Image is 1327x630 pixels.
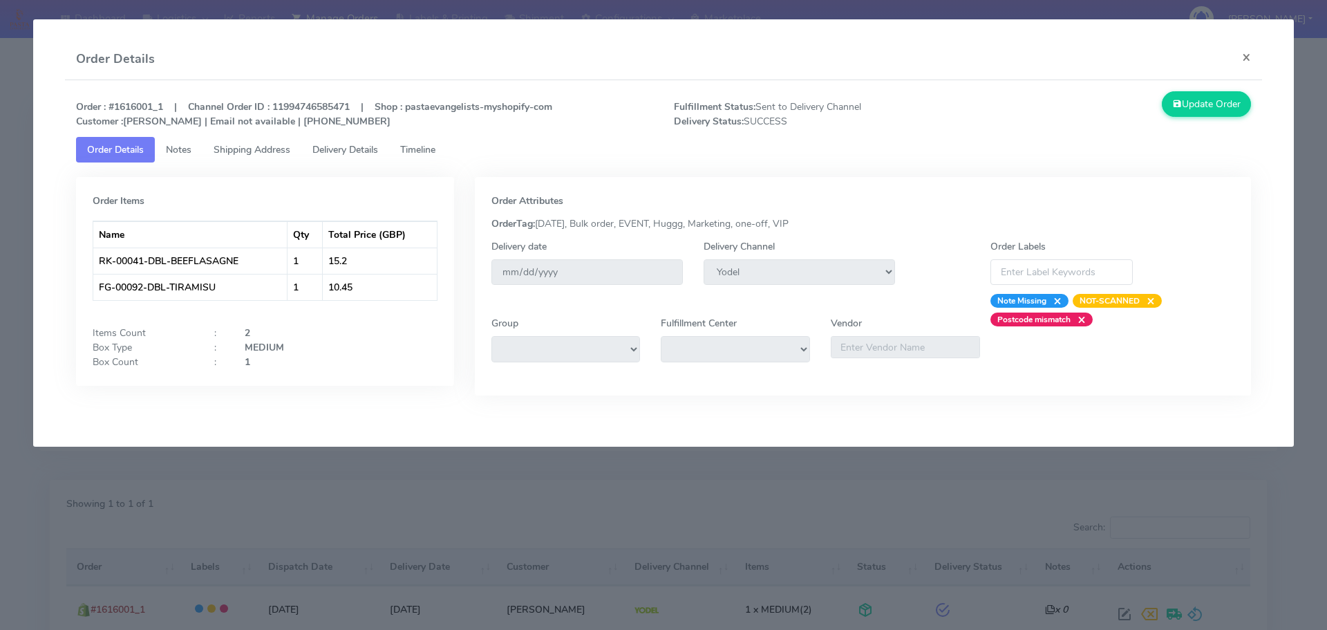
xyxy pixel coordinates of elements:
span: Order Details [87,143,144,156]
div: : [204,340,234,355]
h4: Order Details [76,50,155,68]
span: Delivery Details [312,143,378,156]
label: Delivery Channel [704,239,775,254]
strong: 1 [245,355,250,369]
label: Delivery date [491,239,547,254]
strong: MEDIUM [245,341,284,354]
div: : [204,326,234,340]
label: Group [491,316,518,331]
span: × [1140,294,1155,308]
div: Box Type [82,340,204,355]
strong: Postcode mismatch [997,314,1071,325]
span: Notes [166,143,191,156]
span: × [1071,313,1086,326]
th: Qty [288,221,323,248]
strong: Order Attributes [491,194,563,207]
input: Enter Label Keywords [990,259,1133,285]
label: Vendor [831,316,862,331]
th: Total Price (GBP) [323,221,436,248]
strong: Order : #1616001_1 | Channel Order ID : 11994746585471 | Shop : pastaevangelists-myshopify-com [P... [76,100,552,128]
td: RK-00041-DBL-BEEFLASAGNE [93,248,288,274]
td: 10.45 [323,274,436,300]
span: Shipping Address [214,143,290,156]
button: Close [1231,39,1262,75]
input: Enter Vendor Name [831,336,980,358]
span: Timeline [400,143,435,156]
td: 15.2 [323,248,436,274]
div: [DATE], Bulk order, EVENT, Huggg, Marketing, one-off, VIP [481,216,1245,231]
label: Order Labels [990,239,1046,254]
span: × [1046,294,1062,308]
strong: Fulfillment Status: [674,100,755,113]
span: Sent to Delivery Channel SUCCESS [663,100,963,129]
label: Fulfillment Center [661,316,737,331]
td: 1 [288,248,323,274]
div: Items Count [82,326,204,340]
th: Name [93,221,288,248]
td: 1 [288,274,323,300]
strong: Note Missing [997,295,1046,306]
strong: Order Items [93,194,144,207]
td: FG-00092-DBL-TIRAMISU [93,274,288,300]
button: Update Order [1162,91,1252,117]
div: : [204,355,234,369]
strong: 2 [245,326,250,340]
strong: Customer : [76,115,123,128]
strong: OrderTag: [491,217,535,230]
div: Box Count [82,355,204,369]
strong: Delivery Status: [674,115,744,128]
ul: Tabs [76,137,1252,163]
strong: NOT-SCANNED [1080,295,1140,306]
